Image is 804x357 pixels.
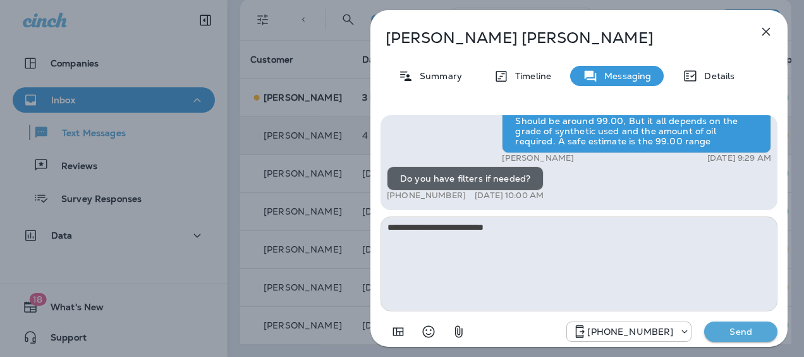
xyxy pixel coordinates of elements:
p: [PERSON_NAME] [502,153,574,163]
button: Select an emoji [416,319,441,344]
p: [DATE] 10:00 AM [475,191,544,201]
p: [DATE] 9:29 AM [707,153,771,163]
div: Do you have filters if needed? [387,166,544,191]
p: Timeline [509,71,551,81]
div: Should be around 99.00, But it all depends on the grade of synthetic used and the amount of oil r... [502,109,771,153]
button: Send [704,322,777,342]
p: Details [698,71,734,81]
p: Messaging [598,71,651,81]
div: +1 (928) 232-1970 [567,324,691,339]
p: [PHONE_NUMBER] [387,191,466,201]
p: [PHONE_NUMBER] [587,327,673,337]
p: Send [714,326,767,337]
p: [PERSON_NAME] [PERSON_NAME] [386,29,731,47]
button: Add in a premade template [386,319,411,344]
p: Summary [413,71,462,81]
